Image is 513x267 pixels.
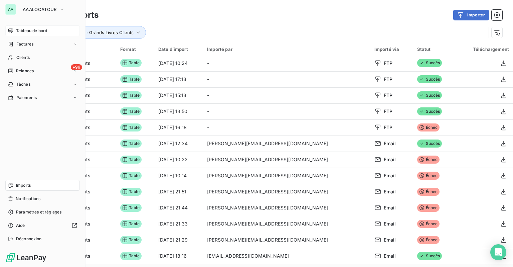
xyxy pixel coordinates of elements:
span: Succès [417,91,442,99]
span: Table [120,204,142,212]
span: Table [120,156,142,164]
div: Open Intercom Messenger [490,244,506,260]
td: - [203,55,370,71]
img: Logo LeanPay [5,252,47,263]
span: Email [384,220,396,227]
span: Échec [417,172,440,180]
span: FTP [384,124,392,131]
div: AA [5,4,16,15]
span: FTP [384,76,392,83]
td: [PERSON_NAME][EMAIL_ADDRESS][DOMAIN_NAME] [203,232,370,248]
td: - [203,119,370,136]
div: Importé par [207,47,366,52]
span: Type d’import : Grands Livres Clients [57,30,134,35]
span: +99 [71,64,82,70]
div: Téléchargement [460,47,509,52]
span: Table [120,236,142,244]
span: Email [384,188,396,195]
div: Importé via [374,47,409,52]
td: [PERSON_NAME][EMAIL_ADDRESS][DOMAIN_NAME] [203,152,370,168]
td: [PERSON_NAME][EMAIL_ADDRESS][DOMAIN_NAME] [203,168,370,184]
span: Email [384,237,396,243]
td: [DATE] 21:44 [154,200,203,216]
span: FTP [384,92,392,99]
div: Date d’import [158,47,199,52]
span: Échec [417,220,440,228]
span: Tâches [16,81,30,87]
span: FTP [384,60,392,67]
td: [PERSON_NAME][EMAIL_ADDRESS][DOMAIN_NAME] [203,200,370,216]
span: Table [120,220,142,228]
span: Échec [417,204,440,212]
span: Clients [16,55,30,61]
span: Échec [417,156,440,164]
span: Échec [417,188,440,196]
td: [EMAIL_ADDRESS][DOMAIN_NAME] [203,248,370,264]
td: [DATE] 21:33 [154,216,203,232]
span: Paramètres et réglages [16,209,61,215]
td: [DATE] 10:24 [154,55,203,71]
span: Succès [417,252,442,260]
td: [DATE] 10:22 [154,152,203,168]
td: [DATE] 12:34 [154,136,203,152]
span: Notifications [16,196,40,202]
button: Importer [453,10,489,20]
span: Table [120,123,142,131]
span: Table [120,172,142,180]
span: Email [384,140,396,147]
span: Succès [417,59,442,67]
td: [DATE] 21:29 [154,232,203,248]
span: Imports [16,182,31,188]
span: Table [120,252,142,260]
td: [PERSON_NAME][EMAIL_ADDRESS][DOMAIN_NAME] [203,136,370,152]
td: [DATE] 15:13 [154,87,203,103]
div: Statut [417,47,452,52]
span: Échec [417,123,440,131]
td: - [203,71,370,87]
span: Paiements [16,95,37,101]
button: Type d’import : Grands Livres Clients [47,26,146,39]
span: Table [120,91,142,99]
span: Email [384,253,396,259]
span: FTP [384,108,392,115]
a: Aide [5,220,80,231]
td: [DATE] 13:50 [154,103,203,119]
span: Relances [16,68,34,74]
span: Succès [417,107,442,115]
span: AAALOCATOUR [23,7,57,12]
span: Table [120,188,142,196]
td: [DATE] 21:51 [154,184,203,200]
td: [DATE] 16:18 [154,119,203,136]
span: Email [384,204,396,211]
td: - [203,103,370,119]
span: Échec [417,236,440,244]
td: [PERSON_NAME][EMAIL_ADDRESS][DOMAIN_NAME] [203,216,370,232]
span: Table [120,107,142,115]
span: Table [120,59,142,67]
div: Format [120,47,150,52]
span: Email [384,156,396,163]
span: Email [384,172,396,179]
span: Table [120,140,142,148]
td: [PERSON_NAME][EMAIL_ADDRESS][DOMAIN_NAME] [203,184,370,200]
span: Succès [417,140,442,148]
span: Table [120,75,142,83]
td: [DATE] 18:16 [154,248,203,264]
td: [DATE] 10:14 [154,168,203,184]
span: Aide [16,222,25,229]
span: Tableau de bord [16,28,47,34]
span: Déconnexion [16,236,42,242]
span: Succès [417,75,442,83]
td: - [203,87,370,103]
span: Factures [16,41,33,47]
td: [DATE] 17:13 [154,71,203,87]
